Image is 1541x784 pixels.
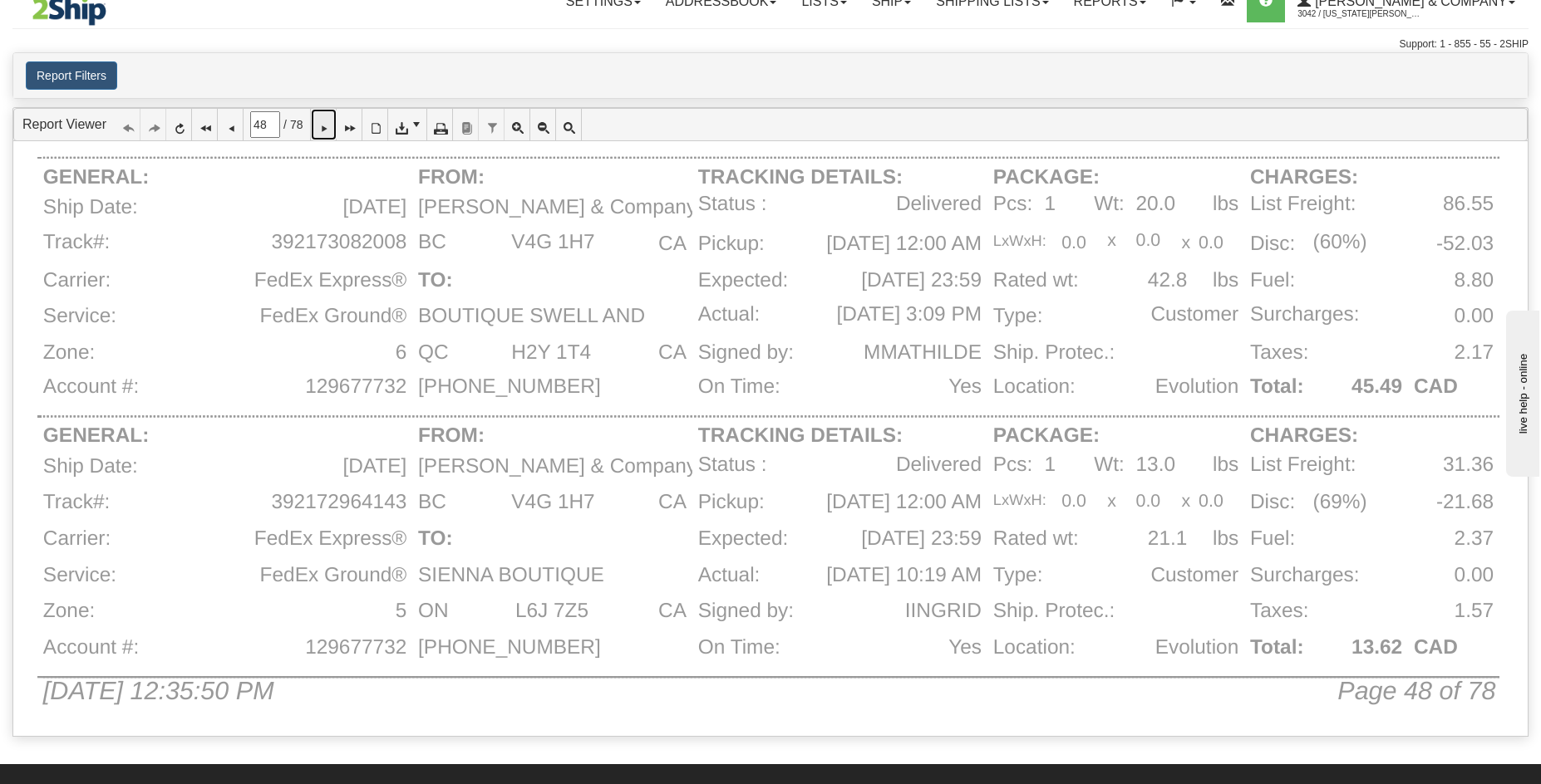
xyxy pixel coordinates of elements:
iframe: chat widget [1503,307,1539,477]
span: / [283,116,287,133]
a: Report Viewer [22,117,106,131]
a: Next Page [311,109,337,140]
button: Report Filters [26,61,117,90]
a: Refresh [166,109,192,140]
span: 78 [290,116,303,133]
a: Toggle Print Preview [362,109,388,140]
a: Print [427,109,453,140]
a: Last Page [337,109,362,140]
a: Zoom In [505,109,530,140]
a: Previous Page [218,109,244,140]
div: live help - online [12,14,154,27]
a: Zoom Out [530,109,556,140]
span: 3042 / [US_STATE][PERSON_NAME] [1297,6,1422,22]
a: First Page [192,109,218,140]
a: Export [388,109,427,140]
div: Support: 1 - 855 - 55 - 2SHIP [12,37,1529,51]
a: Toggle FullPage/PageWidth [556,109,582,140]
